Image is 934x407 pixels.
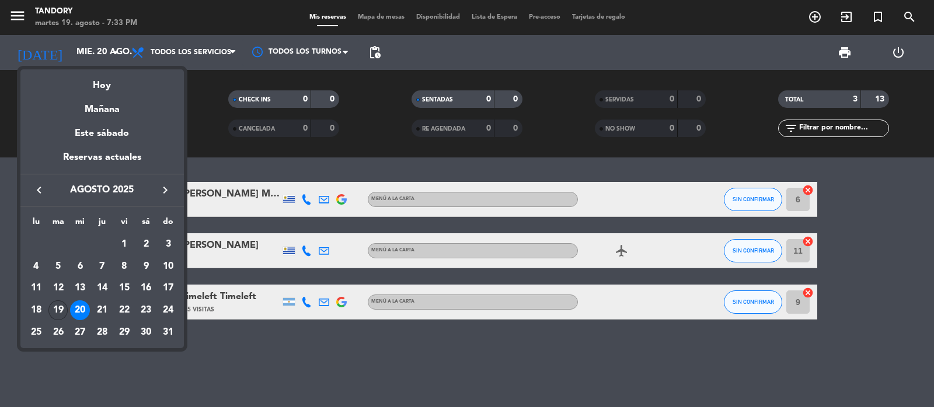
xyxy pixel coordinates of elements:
div: 18 [26,300,46,320]
th: jueves [91,215,113,233]
td: 17 de agosto de 2025 [157,278,179,300]
td: 6 de agosto de 2025 [69,255,91,278]
td: 11 de agosto de 2025 [25,278,47,300]
div: 28 [92,322,112,342]
div: Mañana [20,93,184,117]
div: 25 [26,322,46,342]
div: 21 [92,300,112,320]
div: 22 [114,300,134,320]
div: Este sábado [20,117,184,150]
td: 18 de agosto de 2025 [25,299,47,321]
div: 4 [26,257,46,276]
div: 29 [114,322,134,342]
td: 4 de agosto de 2025 [25,255,47,278]
td: 29 de agosto de 2025 [113,321,135,343]
div: 26 [48,322,68,342]
td: AGO. [25,233,113,255]
div: 2 [136,234,156,254]
td: 16 de agosto de 2025 [135,278,158,300]
th: viernes [113,215,135,233]
th: lunes [25,215,47,233]
td: 13 de agosto de 2025 [69,278,91,300]
td: 21 de agosto de 2025 [91,299,113,321]
div: 3 [158,234,178,254]
td: 23 de agosto de 2025 [135,299,158,321]
th: martes [47,215,69,233]
div: 24 [158,300,178,320]
td: 5 de agosto de 2025 [47,255,69,278]
div: 1 [114,234,134,254]
div: 15 [114,278,134,298]
div: 7 [92,257,112,276]
div: 14 [92,278,112,298]
td: 20 de agosto de 2025 [69,299,91,321]
div: 8 [114,257,134,276]
div: 9 [136,257,156,276]
div: 6 [70,257,90,276]
td: 24 de agosto de 2025 [157,299,179,321]
i: keyboard_arrow_left [32,183,46,197]
div: Hoy [20,69,184,93]
td: 2 de agosto de 2025 [135,233,158,255]
td: 19 de agosto de 2025 [47,299,69,321]
div: 31 [158,322,178,342]
div: 30 [136,322,156,342]
div: 20 [70,300,90,320]
td: 30 de agosto de 2025 [135,321,158,343]
td: 12 de agosto de 2025 [47,278,69,300]
button: keyboard_arrow_right [155,183,176,198]
div: 19 [48,300,68,320]
div: 13 [70,278,90,298]
button: keyboard_arrow_left [29,183,50,198]
th: miércoles [69,215,91,233]
td: 1 de agosto de 2025 [113,233,135,255]
td: 25 de agosto de 2025 [25,321,47,343]
td: 8 de agosto de 2025 [113,255,135,278]
td: 10 de agosto de 2025 [157,255,179,278]
td: 3 de agosto de 2025 [157,233,179,255]
td: 22 de agosto de 2025 [113,299,135,321]
th: sábado [135,215,158,233]
span: agosto 2025 [50,183,155,198]
i: keyboard_arrow_right [158,183,172,197]
div: 27 [70,322,90,342]
div: 12 [48,278,68,298]
div: 10 [158,257,178,276]
th: domingo [157,215,179,233]
div: 5 [48,257,68,276]
td: 9 de agosto de 2025 [135,255,158,278]
td: 7 de agosto de 2025 [91,255,113,278]
td: 14 de agosto de 2025 [91,278,113,300]
td: 27 de agosto de 2025 [69,321,91,343]
div: 11 [26,278,46,298]
div: 23 [136,300,156,320]
div: Reservas actuales [20,150,184,174]
div: 16 [136,278,156,298]
td: 31 de agosto de 2025 [157,321,179,343]
div: 17 [158,278,178,298]
td: 26 de agosto de 2025 [47,321,69,343]
td: 15 de agosto de 2025 [113,278,135,300]
td: 28 de agosto de 2025 [91,321,113,343]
